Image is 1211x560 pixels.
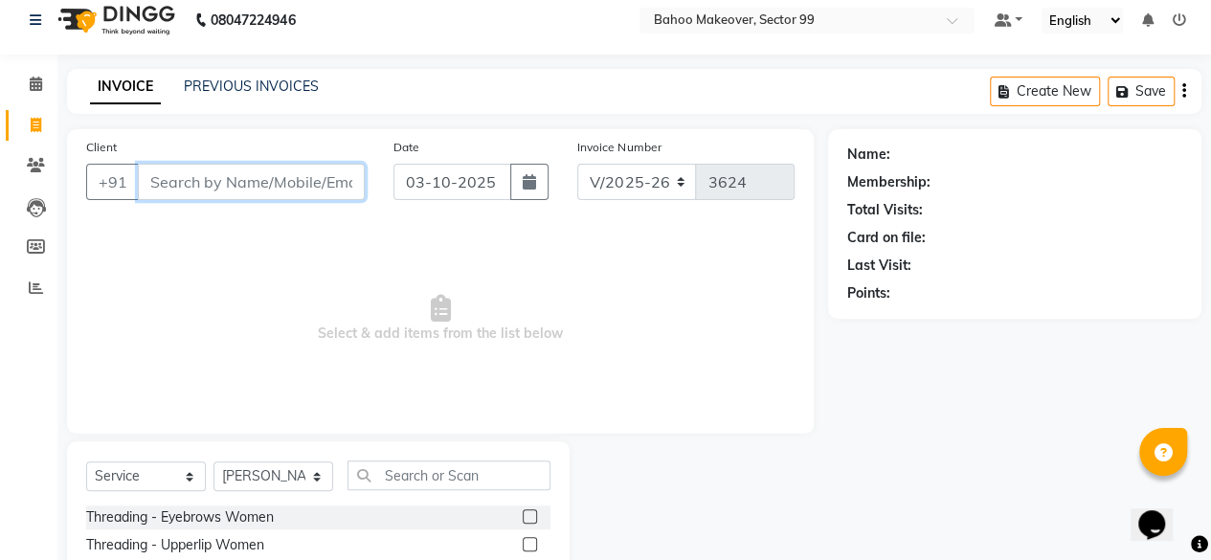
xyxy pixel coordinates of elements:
[393,139,419,156] label: Date
[577,139,661,156] label: Invoice Number
[847,228,926,248] div: Card on file:
[847,172,931,192] div: Membership:
[86,223,795,414] span: Select & add items from the list below
[847,256,911,276] div: Last Visit:
[348,460,550,490] input: Search or Scan
[847,283,890,303] div: Points:
[1108,77,1175,106] button: Save
[990,77,1100,106] button: Create New
[184,78,319,95] a: PREVIOUS INVOICES
[138,164,365,200] input: Search by Name/Mobile/Email/Code
[86,507,274,527] div: Threading - Eyebrows Women
[847,145,890,165] div: Name:
[90,70,161,104] a: INVOICE
[86,164,140,200] button: +91
[86,535,264,555] div: Threading - Upperlip Women
[1131,483,1192,541] iframe: chat widget
[86,139,117,156] label: Client
[847,200,923,220] div: Total Visits:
